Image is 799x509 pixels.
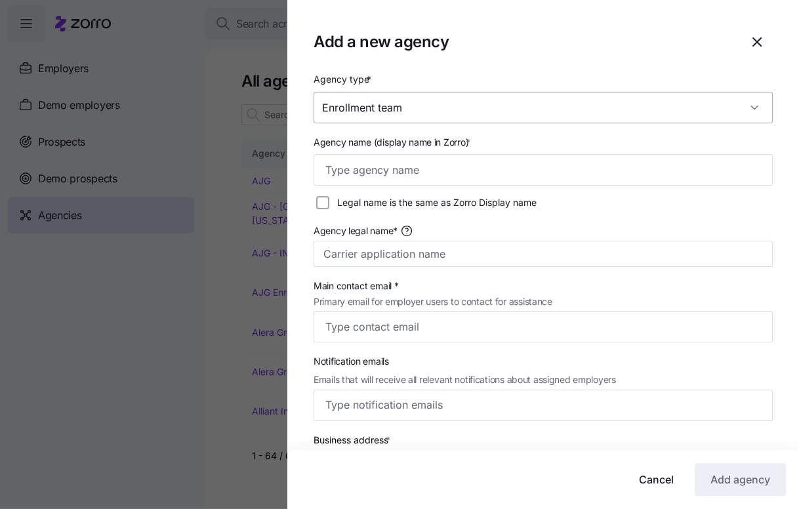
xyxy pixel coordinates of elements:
[325,396,737,413] input: Type notification emails
[314,354,616,369] span: Notification emails
[314,241,773,267] input: Carrier application name
[314,224,398,238] span: Agency legal name*
[639,472,674,487] span: Cancel
[314,72,374,87] label: Agency type
[314,295,552,309] span: Primary email for employer users to contact for assistance
[628,463,684,496] button: Cancel
[710,472,770,487] span: Add agency
[314,311,773,342] input: Type contact email
[314,92,773,123] input: Select agency type
[314,31,731,52] h1: Add a new agency
[314,135,468,150] span: Agency name (display name in Zorro)
[314,279,552,293] span: Main contact email *
[314,373,616,387] span: Emails that will receive all relevant notifications about assigned employers
[329,196,537,209] label: Legal name is the same as Zorro Display name
[314,433,393,447] label: Business address
[314,154,773,186] input: Type agency name
[695,463,786,496] button: Add agency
